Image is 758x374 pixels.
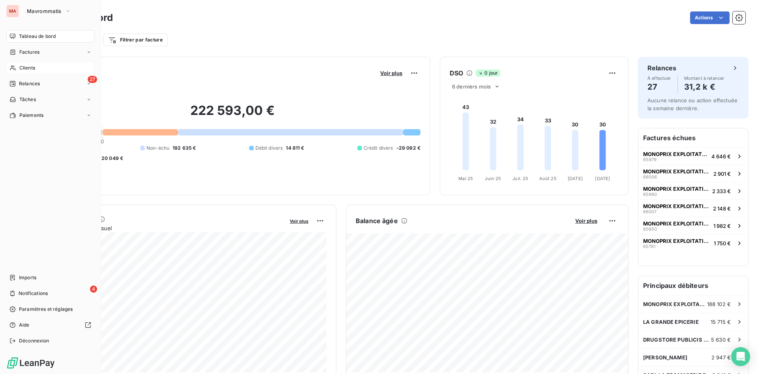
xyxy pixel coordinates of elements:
span: 2 901 € [713,171,731,177]
h6: Balance âgée [356,216,398,226]
span: Relances [19,80,40,87]
span: MONOPRIX EXPLOITATION [643,203,710,209]
span: Factures [19,49,39,56]
span: 2 947 € [711,354,731,361]
span: 14 811 € [286,145,304,152]
span: Aide [19,321,30,329]
span: -20 049 € [99,155,123,162]
span: Aucune relance ou action effectuée la semaine dernière. [647,97,737,111]
tspan: [DATE] [568,176,583,181]
span: 15 715 € [711,319,731,325]
button: MONOPRIX EXPLOITATION656501 982 € [638,217,748,234]
span: Voir plus [380,70,402,76]
span: 66006 [643,175,657,179]
span: Paramètres et réglages [19,306,73,313]
span: 65650 [643,227,657,231]
span: 188 102 € [707,301,731,307]
span: -29 092 € [396,145,420,152]
h6: Factures échues [638,128,748,147]
span: Mavrommatis [27,8,62,14]
tspan: Juin 25 [485,176,501,181]
span: Tâches [19,96,36,103]
div: MA [6,5,19,17]
span: 66007 [643,209,657,214]
span: 6 derniers mois [452,83,491,90]
span: Débit divers [255,145,283,152]
h6: Relances [647,63,676,73]
h2: 222 593,00 € [45,103,420,126]
button: Voir plus [378,70,405,77]
span: Tableau de bord [19,33,56,40]
span: Crédit divers [364,145,393,152]
span: MONOPRIX EXPLOITATION [643,168,710,175]
button: Filtrer par facture [103,34,168,46]
span: 4 [90,286,97,293]
h6: DSO [450,68,463,78]
span: Voir plus [575,218,597,224]
span: À effectuer [647,76,671,81]
span: Imports [19,274,36,281]
span: Chiffre d'affaires mensuel [45,224,284,232]
button: Voir plus [573,217,600,224]
img: Logo LeanPay [6,357,55,369]
span: 2 148 € [713,205,731,212]
span: LA GRANDE EPICERIE [643,319,699,325]
span: Voir plus [290,218,308,224]
span: 27 [88,76,97,83]
span: 0 jour [476,70,500,77]
span: 192 635 € [173,145,196,152]
span: DRUGSTORE PUBLICIS - [GEOGRAPHIC_DATA] [643,336,711,343]
span: Notifications [19,290,48,297]
span: Paiements [19,112,43,119]
span: Déconnexion [19,337,49,344]
tspan: Mai 25 [458,176,473,181]
span: [PERSON_NAME] [643,354,687,361]
h4: 31,2 k € [684,81,724,93]
span: MONOPRIX EXPLOITATION [643,301,707,307]
tspan: [DATE] [595,176,610,181]
span: MONOPRIX EXPLOITATION [643,151,708,157]
button: MONOPRIX EXPLOITATION660062 901 € [638,165,748,182]
span: MONOPRIX EXPLOITATION [643,186,709,192]
button: MONOPRIX EXPLOITATION660072 148 € [638,199,748,217]
div: Open Intercom Messenger [731,347,750,366]
button: MONOPRIX EXPLOITATION657811 750 € [638,234,748,252]
span: Montant à relancer [684,76,724,81]
h6: Principaux débiteurs [638,276,748,295]
span: MONOPRIX EXPLOITATION [643,220,710,227]
span: 65980 [643,192,657,197]
button: MONOPRIX EXPLOITATION659802 333 € [638,182,748,199]
span: Non-échu [146,145,169,152]
a: Aide [6,319,94,331]
button: Voir plus [287,217,311,224]
span: 5 630 € [711,336,731,343]
span: MONOPRIX EXPLOITATION [643,238,711,244]
span: 65979 [643,157,657,162]
tspan: Août 25 [539,176,557,181]
span: Clients [19,64,35,71]
h4: 27 [647,81,671,93]
span: 4 646 € [711,153,731,160]
button: Actions [690,11,730,24]
span: 0 [101,138,104,145]
tspan: Juil. 25 [512,176,528,181]
span: 1 982 € [713,223,731,229]
span: 1 750 € [714,240,731,246]
span: 65781 [643,244,655,249]
button: MONOPRIX EXPLOITATION659794 646 € [638,147,748,165]
span: 2 333 € [712,188,731,194]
